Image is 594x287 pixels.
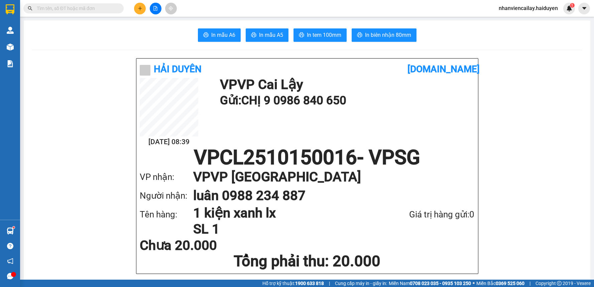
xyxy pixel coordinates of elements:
[153,6,158,11] span: file-add
[7,243,13,249] span: question-circle
[140,252,475,270] h1: Tổng phải thu: 20.000
[493,4,563,12] span: nhanviencailay.haiduyen
[7,27,14,34] img: warehouse-icon
[28,6,32,11] span: search
[140,170,193,184] div: VP nhận:
[220,78,471,91] h1: VP VP Cai Lậy
[570,3,575,8] sup: 1
[335,280,387,287] span: Cung cấp máy in - giấy in:
[140,136,198,148] h2: [DATE] 08:39
[193,186,461,205] h1: luân 0988 234 887
[138,6,142,11] span: plus
[7,227,14,234] img: warehouse-icon
[211,31,235,39] span: In mẫu A6
[473,282,475,285] span: ⚪️
[557,281,562,286] span: copyright
[165,3,177,14] button: aim
[140,208,193,221] div: Tên hàng:
[571,3,573,8] span: 1
[6,4,14,14] img: logo-vxr
[193,168,461,186] h1: VP VP [GEOGRAPHIC_DATA]
[410,281,471,286] strong: 0708 023 035 - 0935 103 250
[299,32,304,38] span: printer
[198,28,241,42] button: printerIn mẫu A6
[295,281,324,286] strong: 1900 633 818
[7,273,13,279] span: message
[566,5,572,11] img: icon-new-feature
[220,91,471,110] h1: Gửi: CHỊ 9 0986 840 650
[154,64,202,75] b: Hải Duyên
[140,148,475,168] h1: VPCL2510150016 - VPSG
[374,208,475,221] div: Giá trị hàng gửi: 0
[293,28,347,42] button: printerIn tem 100mm
[246,28,288,42] button: printerIn mẫu A5
[407,64,480,75] b: [DOMAIN_NAME]
[329,280,330,287] span: |
[251,32,256,38] span: printer
[168,6,173,11] span: aim
[352,28,417,42] button: printerIn biên nhận 80mm
[134,3,146,14] button: plus
[140,189,193,203] div: Người nhận:
[389,280,471,287] span: Miền Nam
[37,5,116,12] input: Tìm tên, số ĐT hoặc mã đơn
[307,31,341,39] span: In tem 100mm
[203,32,209,38] span: printer
[496,281,524,286] strong: 0369 525 060
[7,258,13,264] span: notification
[365,31,411,39] span: In biên nhận 80mm
[193,221,374,237] h1: SL 1
[150,3,161,14] button: file-add
[581,5,587,11] span: caret-down
[476,280,524,287] span: Miền Bắc
[13,226,15,228] sup: 1
[259,31,283,39] span: In mẫu A5
[262,280,324,287] span: Hỗ trợ kỹ thuật:
[529,280,530,287] span: |
[193,205,374,221] h1: 1 kiện xanh lx
[7,60,14,67] img: solution-icon
[7,43,14,51] img: warehouse-icon
[140,239,250,252] div: Chưa 20.000
[578,3,590,14] button: caret-down
[357,32,362,38] span: printer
